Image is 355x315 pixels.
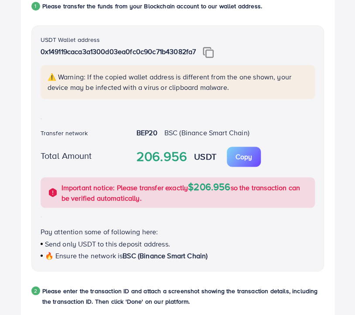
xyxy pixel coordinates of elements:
[41,238,315,249] p: Send only USDT to this deposit address.
[227,147,261,167] button: Copy
[137,147,187,166] strong: 206.956
[318,276,348,308] iframe: Chat
[31,2,40,10] div: 1
[31,286,40,295] div: 2
[41,46,315,58] p: 0x149119caca3a1300d03ea0fc0c90c71b43082fa7
[123,250,208,260] span: BSC (Binance Smart Chain)
[203,47,214,58] img: img
[42,285,324,306] p: Please enter the transaction ID and attach a screenshot showing the transaction details, includin...
[188,180,230,193] span: $206.956
[164,128,249,137] span: BSC (Binance Smart Chain)
[41,226,315,236] p: Pay attention some of following here:
[48,187,58,198] img: alert
[236,151,252,162] p: Copy
[61,181,310,203] p: Important notice: Please transfer exactly so the transaction can be verified automatically.
[41,149,92,162] label: Total Amount
[45,250,123,260] span: 🔥 Ensure the network is
[42,1,262,11] p: Please transfer the funds from your Blockchain account to our wallet address.
[137,128,157,137] strong: BEP20
[41,35,100,44] label: USDT Wallet address
[194,150,216,163] strong: USDT
[41,129,88,137] label: Transfer network
[48,72,310,92] p: ⚠️ Warning: If the copied wallet address is different from the one shown, your device may be infe...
